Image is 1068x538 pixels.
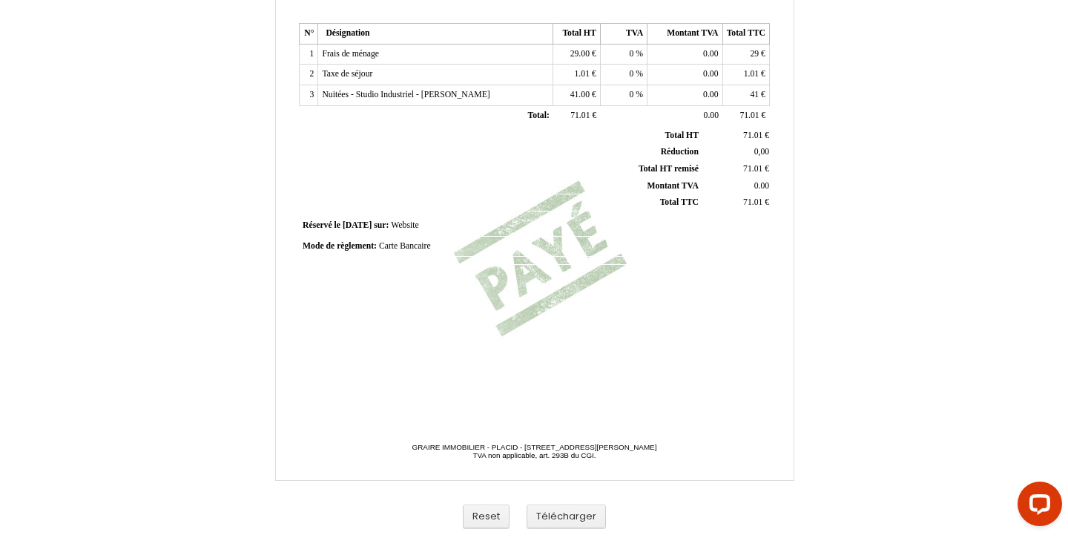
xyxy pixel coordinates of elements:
[303,241,377,251] span: Mode de règlement:
[739,111,759,120] span: 71.01
[553,65,600,85] td: €
[322,69,372,79] span: Taxe de séjour
[722,85,769,106] td: €
[300,44,318,65] td: 1
[630,69,634,79] span: 0
[600,24,647,45] th: TVA
[300,24,318,45] th: N°
[722,44,769,65] td: €
[750,49,759,59] span: 29
[527,111,549,120] span: Total:
[575,69,590,79] span: 1.01
[553,105,600,126] td: €
[391,220,418,230] span: Website
[743,197,762,207] span: 71.01
[702,194,772,211] td: €
[660,197,699,207] span: Total TTC
[754,181,769,191] span: 0.00
[553,24,600,45] th: Total HT
[553,44,600,65] td: €
[702,160,772,177] td: €
[703,49,718,59] span: 0.00
[743,164,762,174] span: 71.01
[703,69,718,79] span: 0.00
[744,69,759,79] span: 1.01
[412,443,657,451] span: GRAIRE IMMOBILIER - PLACID - [STREET_ADDRESS][PERSON_NAME]
[661,147,699,157] span: Réduction
[472,451,596,459] span: TVA non applicable, art. 293B du CGI.
[322,90,489,99] span: Nuitées - Studio Industriel - [PERSON_NAME]
[722,105,769,126] td: €
[570,90,590,99] span: 41.00
[343,220,372,230] span: [DATE]
[704,111,719,120] span: 0.00
[754,147,769,157] span: 0,00
[600,85,647,106] td: %
[630,90,634,99] span: 0
[527,505,606,529] button: Télécharger
[318,24,553,45] th: Désignation
[1006,476,1068,538] iframe: LiveChat chat widget
[702,128,772,144] td: €
[722,24,769,45] th: Total TTC
[553,85,600,106] td: €
[463,505,510,529] button: Reset
[303,220,340,230] span: Réservé le
[630,49,634,59] span: 0
[570,49,590,59] span: 29.00
[647,181,699,191] span: Montant TVA
[300,65,318,85] td: 2
[570,111,590,120] span: 71.01
[647,24,722,45] th: Montant TVA
[703,90,718,99] span: 0.00
[639,164,699,174] span: Total HT remisé
[722,65,769,85] td: €
[743,131,762,140] span: 71.01
[600,44,647,65] td: %
[600,65,647,85] td: %
[665,131,699,140] span: Total HT
[750,90,759,99] span: 41
[379,241,431,251] span: Carte Bancaire
[322,49,379,59] span: Frais de ménage
[374,220,389,230] span: sur:
[300,85,318,106] td: 3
